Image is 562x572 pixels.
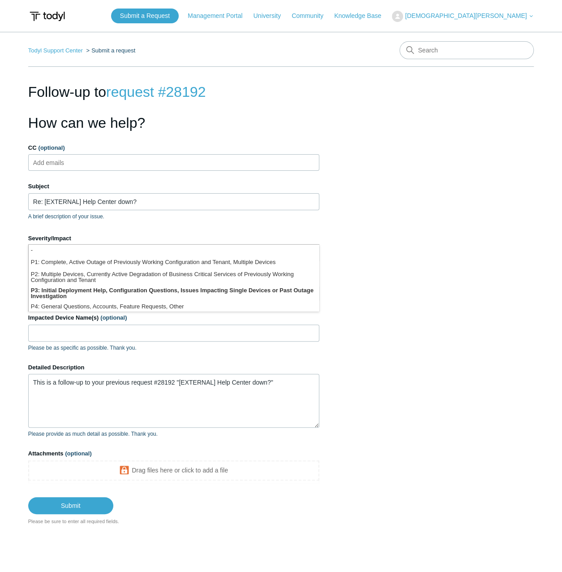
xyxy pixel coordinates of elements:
[28,234,319,243] label: Severity/Impact
[28,497,113,514] input: Submit
[28,112,319,134] h1: How can we help?
[30,156,83,169] input: Add emails
[100,314,127,321] span: (optional)
[28,182,319,191] label: Subject
[28,47,83,54] a: Todyl Support Center
[405,12,527,19] span: [DEMOGRAPHIC_DATA][PERSON_NAME]
[29,269,319,285] li: P2: Multiple Devices, Currently Active Degradation of Business Critical Services of Previously Wo...
[39,144,65,151] span: (optional)
[188,11,251,21] a: Management Portal
[29,285,319,301] li: P3: Initial Deployment Help, Configuration Questions, Issues Impacting Single Devices or Past Out...
[29,301,319,313] li: P4: General Questions, Accounts, Feature Requests, Other
[28,84,206,100] span: Follow-up to
[28,374,319,428] textarea: This is a follow-up to your previous request #28192 "[EXTERNAL] Help Center down?"
[28,518,319,525] div: Please be sure to enter all required fields.
[28,212,319,221] p: A brief description of your issue.
[392,11,534,22] button: [DEMOGRAPHIC_DATA][PERSON_NAME]
[399,41,534,59] input: Search
[28,363,319,372] label: Detailed Description
[334,11,390,21] a: Knowledge Base
[28,313,319,322] label: Impacted Device Name(s)
[292,11,332,21] a: Community
[111,9,179,23] a: Submit a Request
[28,47,85,54] li: Todyl Support Center
[253,11,290,21] a: University
[28,8,66,25] img: Todyl Support Center Help Center home page
[28,449,319,458] label: Attachments
[65,450,92,457] span: (optional)
[28,143,319,152] label: CC
[28,430,319,438] p: Please provide as much detail as possible. Thank you.
[28,344,319,352] p: Please be as specific as possible. Thank you.
[85,47,136,54] li: Submit a request
[29,245,319,257] li: -
[29,257,319,269] li: P1: Complete, Active Outage of Previously Working Configuration and Tenant, Multiple Devices
[106,84,206,100] a: request #28192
